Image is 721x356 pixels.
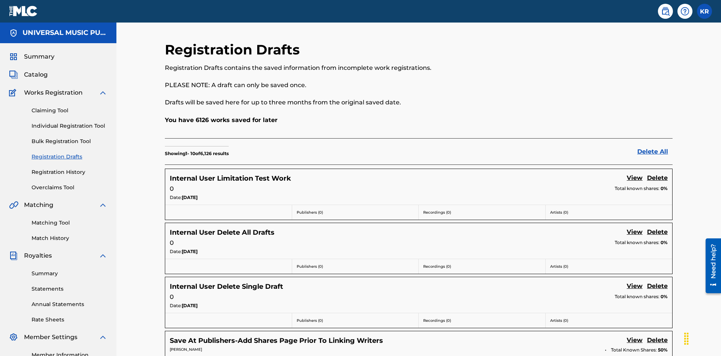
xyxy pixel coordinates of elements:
h5: Internal User Delete Single Draft [170,282,283,291]
span: 0% [661,293,668,300]
a: Statements [32,285,107,293]
a: Individual Registration Tool [32,122,107,130]
p: PLEASE NOTE: A draft can only be saved once. [165,81,556,90]
span: Works Registration [24,88,83,97]
a: Public Search [658,4,673,19]
a: View [627,173,643,184]
span: Total Known Shares: [611,347,658,353]
h5: Internal User Delete All Drafts [170,228,275,237]
div: Drag [680,327,692,350]
a: SummarySummary [9,52,54,61]
div: 0 [170,184,668,193]
iframe: Resource Center [700,235,721,297]
span: 0% [661,239,668,246]
img: search [661,7,670,16]
span: [PERSON_NAME] [170,347,202,352]
span: Total known shares: [615,293,661,300]
div: Help [677,4,692,19]
img: help [680,7,689,16]
span: [DATE] [182,194,198,201]
a: Delete [647,228,668,238]
img: MLC Logo [9,6,38,17]
img: expand [98,201,107,210]
img: expand [98,88,107,97]
p: Publishers ( 0 ) [297,264,414,269]
h2: Registration Drafts [165,41,303,58]
div: User Menu [697,4,712,19]
p: Recordings ( 0 ) [423,318,541,323]
a: Rate Sheets [32,316,107,324]
img: Member Settings [9,333,18,342]
a: Match History [32,234,107,242]
a: Summary [32,270,107,278]
iframe: Chat Widget [683,320,721,356]
span: [DATE] [182,302,198,309]
a: Delete [647,282,668,292]
a: View [627,336,643,346]
img: Catalog [9,70,18,79]
img: Royalties [9,251,18,260]
img: expand [98,251,107,260]
span: Date: [170,248,182,255]
div: 0 [170,293,668,302]
h5: Internal User Limitation Test Work [170,174,291,183]
a: Bulk Registration Tool [32,137,107,145]
p: Artists ( 0 ) [550,318,668,323]
a: Overclaims Tool [32,184,107,192]
span: Total known shares: [615,185,661,192]
img: expand [98,333,107,342]
p: Publishers ( 0 ) [297,210,414,215]
a: Claiming Tool [32,107,107,115]
p: Showing 1 - 10 of 6,126 results [165,150,229,157]
p: Drafts will be saved here for up to three months from the original saved date. [165,98,556,107]
a: CatalogCatalog [9,70,48,79]
img: Matching [9,201,18,210]
a: View [627,282,643,292]
a: Delete All [637,147,673,156]
p: Recordings ( 0 ) [423,210,541,215]
span: Matching [24,201,53,210]
p: Artists ( 0 ) [550,264,668,269]
div: 0 [170,238,668,247]
a: Delete [647,173,668,184]
img: Summary [9,52,18,61]
span: Royalties [24,251,52,260]
a: Matching Tool [32,219,107,227]
span: Member Settings [24,333,77,342]
a: Registration History [32,168,107,176]
a: Annual Statements [32,300,107,308]
p: Publishers ( 0 ) [297,318,414,323]
img: Works Registration [9,88,19,97]
p: Recordings ( 0 ) [423,264,541,269]
a: View [627,228,643,238]
span: Date: [170,302,182,309]
a: Registration Drafts [32,153,107,161]
span: Total known shares: [615,239,661,246]
p: Artists ( 0 ) [550,210,668,215]
span: [DATE] [182,248,198,255]
a: Delete [647,336,668,346]
h5: Save At Publishers-Add Shares Page Prior To Linking Writers [170,336,383,345]
span: 0% [661,185,668,192]
h5: UNIVERSAL MUSIC PUB GROUP [23,29,107,37]
p: You have 6126 works saved for later [165,116,673,125]
span: Date: [170,194,182,201]
span: Summary [24,52,54,61]
span: 50 % [658,347,668,353]
span: Catalog [24,70,48,79]
p: Registration Drafts contains the saved information from incomplete work registrations. [165,63,556,72]
img: Accounts [9,29,18,38]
